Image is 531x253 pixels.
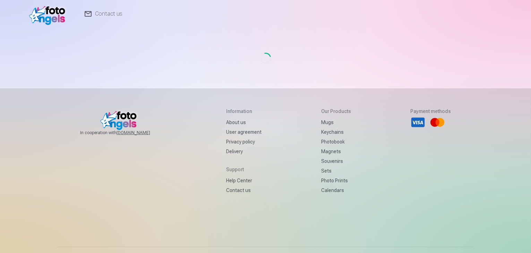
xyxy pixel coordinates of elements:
[226,176,262,185] a: Help Center
[321,147,351,156] a: Magnets
[226,166,262,173] h5: Support
[117,130,167,136] a: [DOMAIN_NAME]
[321,156,351,166] a: Souvenirs
[321,137,351,147] a: Photobook
[321,166,351,176] a: Sets
[321,127,351,137] a: Keychains
[410,115,426,130] li: Visa
[430,115,445,130] li: Mastercard
[80,130,167,136] span: In cooperation with
[321,117,351,127] a: Mugs
[321,176,351,185] a: Photo prints
[321,185,351,195] a: Calendars
[226,108,262,115] h5: Information
[321,108,351,115] h5: Our products
[226,185,262,195] a: Contact us
[226,137,262,147] a: Privacy policy
[226,117,262,127] a: About us
[410,108,451,115] h5: Payment methods
[29,3,69,25] img: /v1
[226,127,262,137] a: User agreement
[226,147,262,156] a: Delivery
